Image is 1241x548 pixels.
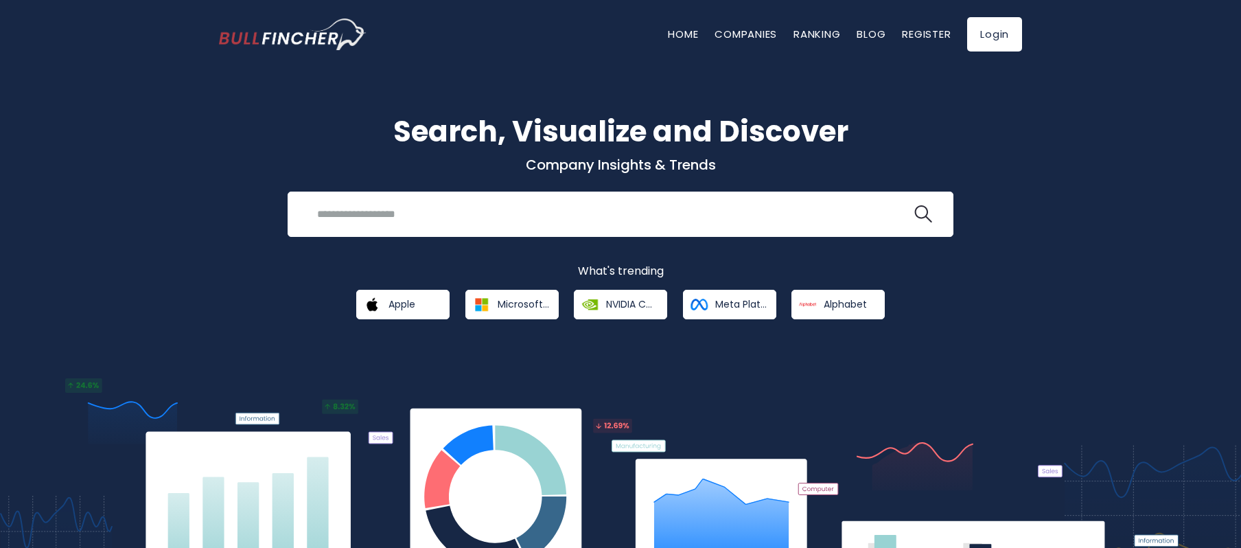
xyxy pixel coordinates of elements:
a: Ranking [793,27,840,41]
span: Meta Platforms [715,298,767,310]
a: NVIDIA Corporation [574,290,667,319]
a: Home [668,27,698,41]
h1: Search, Visualize and Discover [219,110,1022,153]
a: Apple [356,290,450,319]
a: Login [967,17,1022,52]
span: Microsoft Corporation [498,298,549,310]
a: Alphabet [791,290,885,319]
p: What's trending [219,264,1022,279]
span: NVIDIA Corporation [606,298,658,310]
a: Register [902,27,951,41]
a: Companies [715,27,777,41]
a: Meta Platforms [683,290,776,319]
p: Company Insights & Trends [219,156,1022,174]
a: Blog [857,27,885,41]
img: search icon [914,205,932,223]
span: Alphabet [824,298,867,310]
span: Apple [388,298,415,310]
a: Go to homepage [219,19,367,50]
a: Microsoft Corporation [465,290,559,319]
img: bullfincher logo [219,19,367,50]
